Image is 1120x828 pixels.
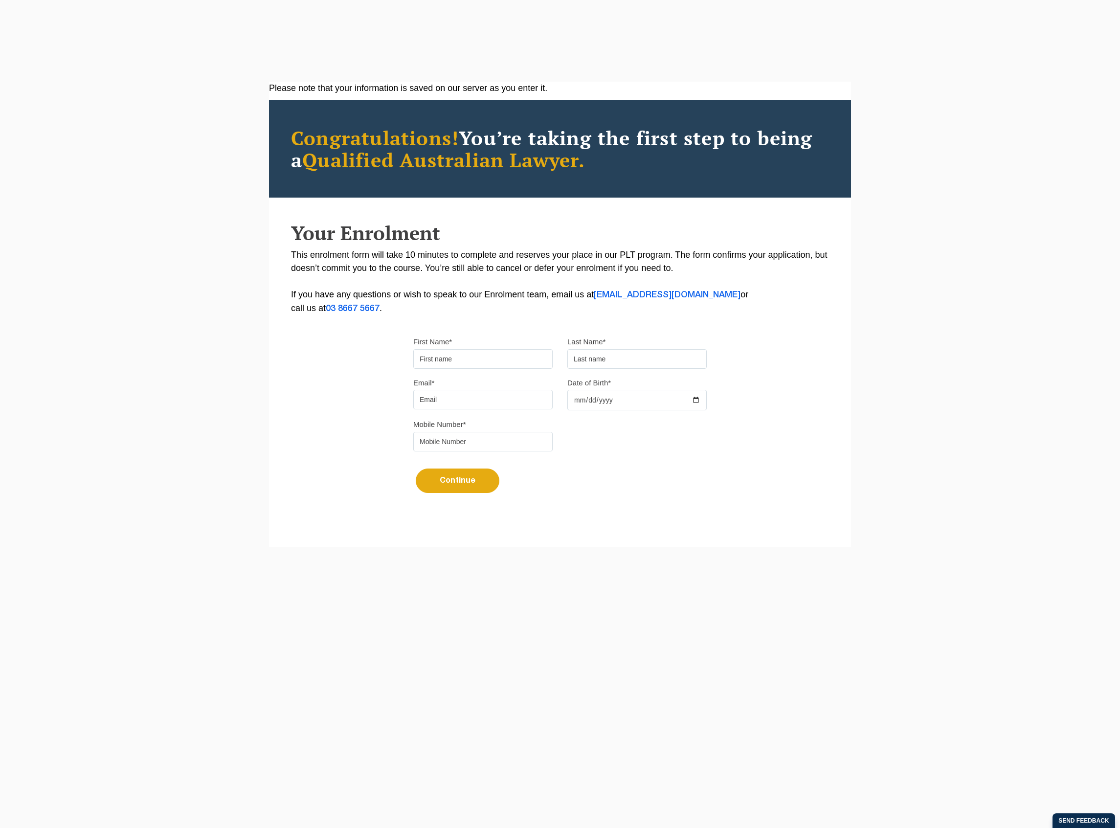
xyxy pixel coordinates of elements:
[413,420,466,429] label: Mobile Number*
[291,248,829,315] p: This enrolment form will take 10 minutes to complete and reserves your place in our PLT program. ...
[302,147,585,173] span: Qualified Australian Lawyer.
[567,337,605,347] label: Last Name*
[413,349,553,369] input: First name
[416,469,499,493] button: Continue
[413,432,553,451] input: Mobile Number
[594,291,740,299] a: [EMAIL_ADDRESS][DOMAIN_NAME]
[567,378,611,388] label: Date of Birth*
[413,378,434,388] label: Email*
[413,337,452,347] label: First Name*
[326,305,380,313] a: 03 8667 5667
[567,349,707,369] input: Last name
[269,82,851,95] div: Please note that your information is saved on our server as you enter it.
[291,127,829,171] h2: You’re taking the first step to being a
[291,222,829,244] h2: Your Enrolment
[413,390,553,409] input: Email
[291,125,459,151] span: Congratulations!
